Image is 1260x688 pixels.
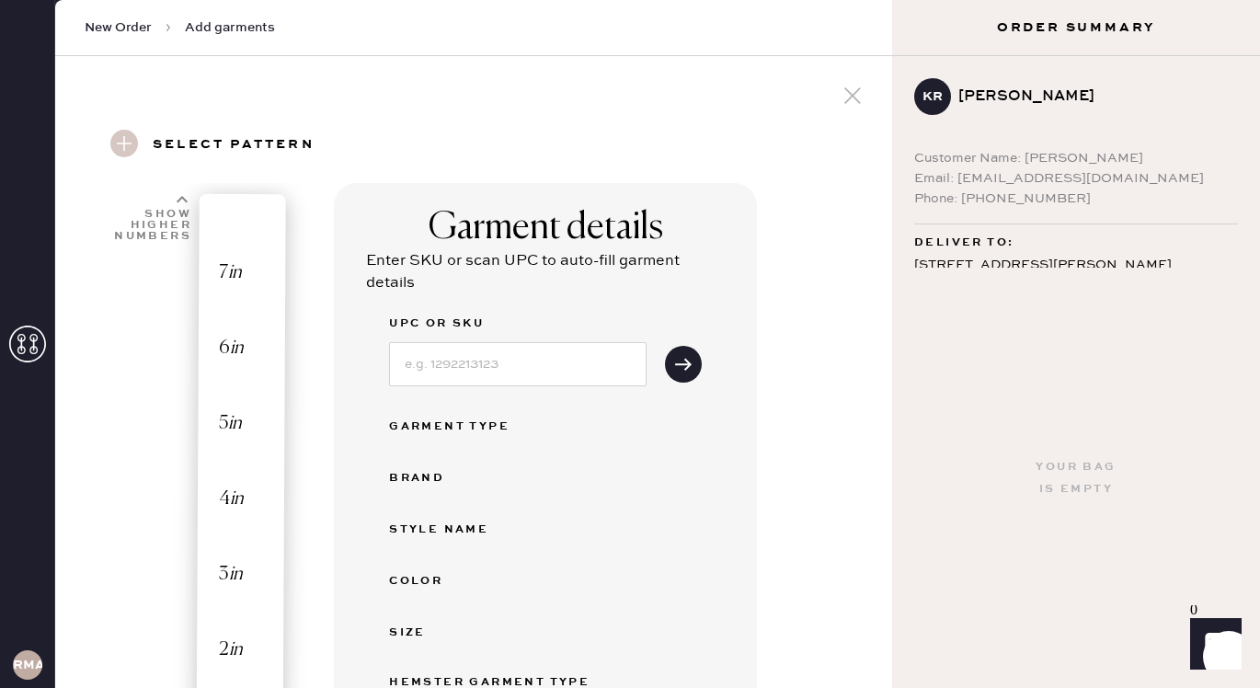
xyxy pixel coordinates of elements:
[389,416,536,438] div: Garment Type
[1173,605,1252,684] iframe: Front Chat
[85,18,152,37] span: New Order
[914,148,1238,168] div: Customer Name: [PERSON_NAME]
[389,519,536,541] div: Style name
[429,206,663,250] div: Garment details
[958,86,1223,108] div: [PERSON_NAME]
[389,313,647,335] label: UPC or SKU
[914,232,1014,254] span: Deliver to:
[112,209,191,242] div: Show higher numbers
[153,130,315,161] h3: Select pattern
[13,659,42,671] h3: RMA
[389,570,536,592] div: Color
[914,168,1238,189] div: Email: [EMAIL_ADDRESS][DOMAIN_NAME]
[892,18,1260,37] h3: Order Summary
[219,260,228,285] div: 7
[185,18,275,37] span: Add garments
[389,467,536,489] div: Brand
[914,189,1238,209] div: Phone: [PHONE_NUMBER]
[366,250,725,294] div: Enter SKU or scan UPC to auto-fill garment details
[228,260,242,285] div: in
[1036,456,1116,500] div: Your bag is empty
[389,622,536,644] div: Size
[389,342,647,386] input: e.g. 1292213123
[922,90,943,103] h3: KR
[914,254,1238,324] div: [STREET_ADDRESS][PERSON_NAME] Apt 101 [GEOGRAPHIC_DATA] , CA 90046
